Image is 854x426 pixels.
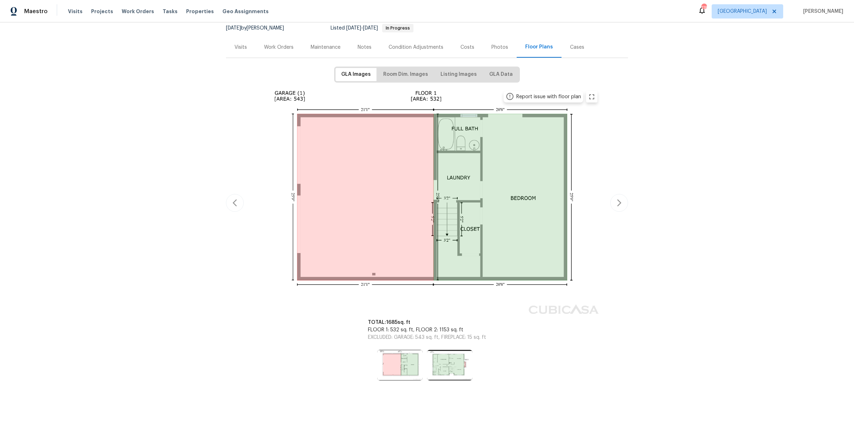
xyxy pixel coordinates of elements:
p: FLOOR 1: 532 sq. ft, FLOOR 2: 1153 sq. ft [368,326,486,334]
button: zoom in [586,91,597,102]
span: Projects [91,8,113,15]
div: by [PERSON_NAME] [226,24,292,32]
span: Geo Assignments [222,8,269,15]
button: Listing Images [435,68,483,81]
span: [GEOGRAPHIC_DATA] [718,8,767,15]
div: Photos [491,44,508,51]
img: floor plan rendering [252,87,602,317]
span: Properties [186,8,214,15]
span: Room Dim. Images [383,70,428,79]
span: [DATE] [363,26,378,31]
div: Floor Plans [525,43,553,51]
span: [PERSON_NAME] [800,8,843,15]
span: Listing Images [441,70,477,79]
button: Room Dim. Images [378,68,434,81]
div: Cases [570,44,584,51]
div: 118 [701,4,706,11]
p: TOTAL: 1685 sq. ft [368,319,486,326]
button: GLA Images [336,68,376,81]
span: GLA Data [489,70,513,79]
div: Maintenance [311,44,341,51]
span: Visits [68,8,83,15]
span: Tasks [163,9,178,14]
div: Notes [358,44,371,51]
img: https://cabinet-assets.s3.amazonaws.com/production/storage/379cfce9-e150-49c1-8147-770c8e84a976.p... [377,350,423,380]
span: Maestro [24,8,48,15]
span: Work Orders [122,8,154,15]
div: Visits [234,44,247,51]
div: Report issue with floor plan [516,93,581,100]
div: Condition Adjustments [389,44,443,51]
span: Listed [331,26,413,31]
span: [DATE] [226,26,241,31]
div: Costs [460,44,474,51]
span: [DATE] [346,26,361,31]
p: EXCLUDED: GARAGE: 543 sq. ft, FIREPLACE: 15 sq. ft [368,334,486,341]
span: In Progress [383,26,413,30]
span: GLA Images [341,70,371,79]
button: GLA Data [484,68,518,81]
img: https://cabinet-assets.s3.amazonaws.com/production/storage/9497f3a0-91bb-4e60-8ca2-c58b52318d03.p... [427,350,473,380]
div: Work Orders [264,44,294,51]
span: - [346,26,378,31]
